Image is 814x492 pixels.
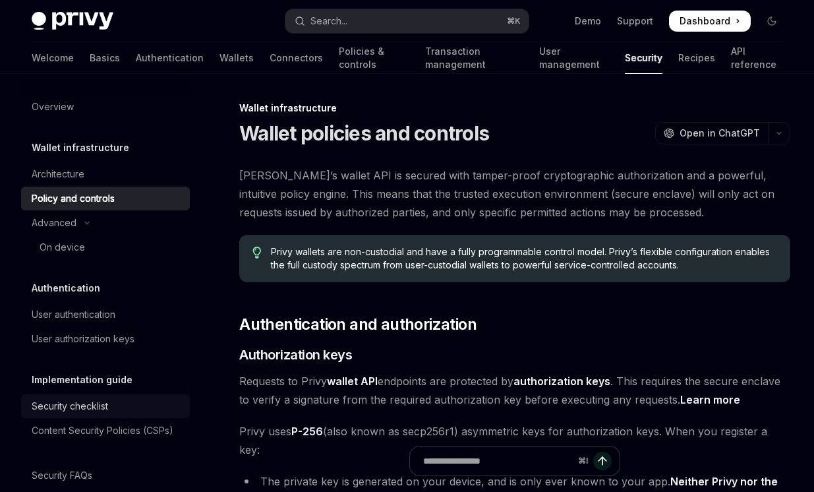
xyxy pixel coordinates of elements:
[327,375,378,388] a: wallet API
[669,11,751,32] a: Dashboard
[21,303,190,326] a: User authentication
[285,9,529,33] button: Open search
[513,375,610,388] strong: authorization keys
[32,307,115,323] div: User authentication
[680,15,730,28] span: Dashboard
[239,102,790,115] div: Wallet infrastructure
[32,423,173,439] div: Content Security Policies (CSPs)
[32,140,129,156] h5: Wallet infrastructure
[310,13,347,29] div: Search...
[32,280,100,296] h5: Authentication
[21,419,190,443] a: Content Security Policies (CSPs)
[625,42,662,74] a: Security
[40,239,85,255] div: On device
[575,15,601,28] a: Demo
[32,331,134,347] div: User authorization keys
[239,422,790,459] span: Privy uses (also known as secp256r1) asymmetric keys for authorization keys. When you register a ...
[271,245,777,272] span: Privy wallets are non-custodial and have a fully programmable control model. Privy’s flexible con...
[90,42,120,74] a: Basics
[655,122,768,144] button: Open in ChatGPT
[680,393,740,407] a: Learn more
[21,211,190,235] button: Toggle Advanced section
[239,314,477,335] span: Authentication and authorization
[239,346,352,364] span: Authorization keys
[32,398,108,414] div: Security checklist
[21,394,190,418] a: Security checklist
[423,446,573,476] input: Ask a question...
[136,42,204,74] a: Authentication
[761,11,782,32] button: Toggle dark mode
[32,372,132,388] h5: Implementation guide
[617,15,653,28] a: Support
[219,42,254,74] a: Wallets
[680,127,760,140] span: Open in ChatGPT
[678,42,715,74] a: Recipes
[425,42,523,74] a: Transaction management
[21,464,190,487] a: Security FAQs
[32,12,113,30] img: dark logo
[32,468,92,483] div: Security FAQs
[32,191,115,206] div: Policy and controls
[21,327,190,351] a: User authorization keys
[21,95,190,119] a: Overview
[239,166,790,222] span: [PERSON_NAME]’s wallet API is secured with tamper-proof cryptographic authorization and a powerfu...
[539,42,609,74] a: User management
[32,166,84,182] div: Architecture
[32,42,74,74] a: Welcome
[32,215,76,231] div: Advanced
[239,372,790,409] span: Requests to Privy endpoints are protected by . This requires the secure enclave to verify a signa...
[32,99,74,115] div: Overview
[339,42,409,74] a: Policies & controls
[593,452,612,470] button: Send message
[731,42,782,74] a: API reference
[507,16,521,26] span: ⌘ K
[291,425,323,439] a: P-256
[252,247,262,259] svg: Tip
[21,162,190,186] a: Architecture
[21,235,190,259] a: On device
[239,121,489,145] h1: Wallet policies and controls
[270,42,323,74] a: Connectors
[21,187,190,210] a: Policy and controls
